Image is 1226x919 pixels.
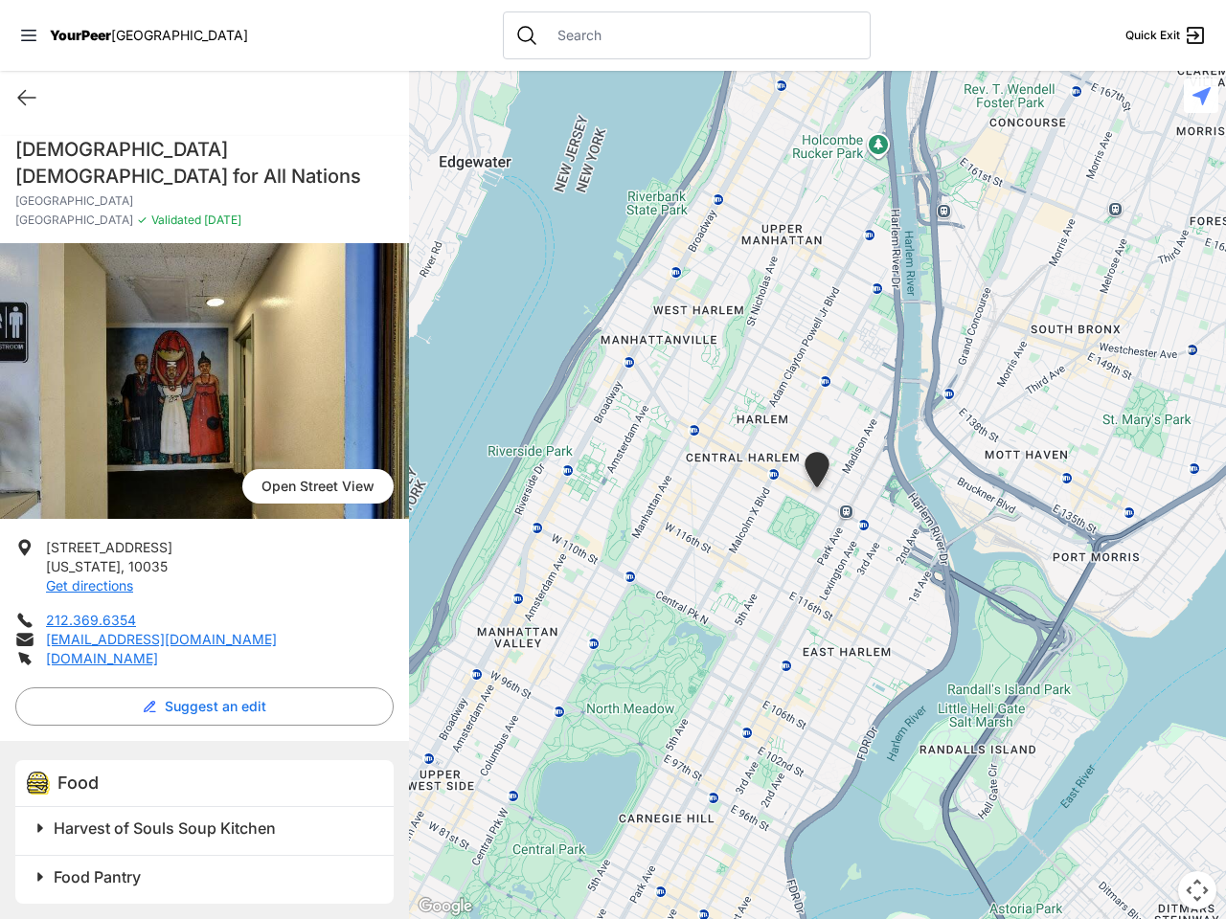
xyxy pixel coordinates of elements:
img: Google [414,894,477,919]
span: [GEOGRAPHIC_DATA] [111,27,248,43]
a: [DOMAIN_NAME] [46,650,158,666]
span: ✓ [137,213,148,228]
span: Suggest an edit [165,697,266,716]
button: Suggest an edit [15,687,394,726]
span: Validated [151,213,201,227]
a: Get directions [46,577,133,594]
span: Food [57,773,99,793]
a: Quick Exit [1125,24,1207,47]
div: East Harlem [801,452,833,495]
a: 212.369.6354 [46,612,136,628]
span: [US_STATE] [46,558,121,574]
span: YourPeer [50,27,111,43]
button: Map camera controls [1178,871,1216,909]
span: Quick Exit [1125,28,1180,43]
span: , [121,558,125,574]
span: [DATE] [201,213,241,227]
a: Open this area in Google Maps (opens a new window) [414,894,477,919]
span: [GEOGRAPHIC_DATA] [15,213,133,228]
a: YourPeer[GEOGRAPHIC_DATA] [50,30,248,41]
h1: [DEMOGRAPHIC_DATA] [DEMOGRAPHIC_DATA] for All Nations [15,136,394,190]
p: [GEOGRAPHIC_DATA] [15,193,394,209]
input: Search [546,26,858,45]
span: Open Street View [242,469,394,504]
span: [STREET_ADDRESS] [46,539,172,555]
a: [EMAIL_ADDRESS][DOMAIN_NAME] [46,631,277,647]
span: Harvest of Souls Soup Kitchen [54,818,276,838]
span: Food Pantry [54,867,141,886]
span: 10035 [128,558,168,574]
